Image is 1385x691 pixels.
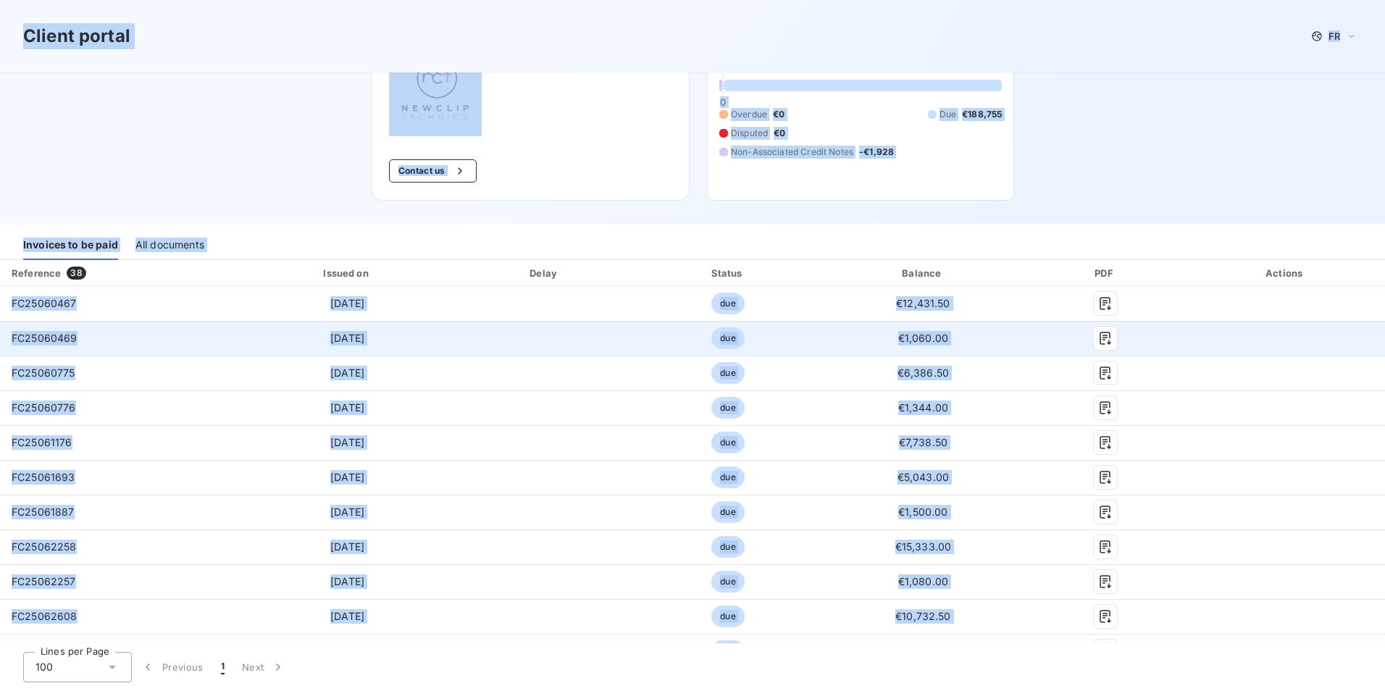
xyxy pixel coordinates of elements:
div: Delay [458,266,632,280]
span: due [711,606,744,627]
span: due [711,293,744,314]
span: [DATE] [330,401,364,414]
span: €10,732.50 [895,610,951,622]
span: €0 [774,127,785,140]
span: €12,431.50 [896,297,950,309]
span: €1,060.00 [898,332,948,344]
div: PDF [1028,266,1184,280]
span: FC25061176 [12,436,72,448]
span: due [711,536,744,558]
img: Company logo [389,48,482,136]
div: Balance [824,266,1022,280]
span: €1,344.00 [898,401,948,414]
span: 1 [221,660,225,674]
div: Invoices to be paid [23,230,118,260]
span: €1,080.00 [898,575,948,587]
span: due [711,571,744,592]
button: 1 [212,652,233,682]
span: FC25060467 [12,297,77,309]
span: €7,738.50 [899,436,947,448]
h3: Client portal [23,23,130,49]
span: [DATE] [330,575,364,587]
span: €0 [773,108,784,121]
span: €5,043.00 [897,471,949,483]
div: Reference [12,267,61,279]
span: [DATE] [330,297,364,309]
span: FC25062608 [12,610,78,622]
span: €1,500.00 [898,506,947,518]
span: 0 [720,96,726,108]
span: €15,333.00 [895,540,952,553]
span: due [711,432,744,453]
span: [DATE] [330,506,364,518]
span: [DATE] [330,610,364,622]
span: Disputed [731,127,768,140]
span: €188,755 [962,108,1002,121]
span: due [711,501,744,523]
span: FR [1328,30,1340,42]
button: Contact us [389,159,477,183]
span: FC25062257 [12,575,76,587]
div: Issued on [243,266,453,280]
span: Due [940,108,956,121]
span: [DATE] [330,436,364,448]
span: Overdue [731,108,767,121]
span: FC25061887 [12,506,75,518]
span: due [711,466,744,488]
span: due [711,362,744,384]
div: Actions [1189,266,1382,280]
span: FC25060776 [12,401,76,414]
span: Non-Associated Credit Notes [731,146,853,159]
button: Next [233,652,294,682]
div: Status [637,266,819,280]
span: [DATE] [330,471,364,483]
span: due [711,397,744,419]
span: FC25062258 [12,540,77,553]
span: €6,386.50 [897,367,949,379]
span: FC25061693 [12,471,75,483]
span: 100 [35,660,53,674]
span: due [711,640,744,662]
div: All documents [135,230,204,260]
span: [DATE] [330,367,364,379]
span: due [711,327,744,349]
span: 38 [67,267,85,280]
span: FC25060775 [12,367,75,379]
span: -€1,928 [859,146,894,159]
span: [DATE] [330,332,364,344]
button: Previous [132,652,212,682]
span: FC25060469 [12,332,78,344]
span: [DATE] [330,540,364,553]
